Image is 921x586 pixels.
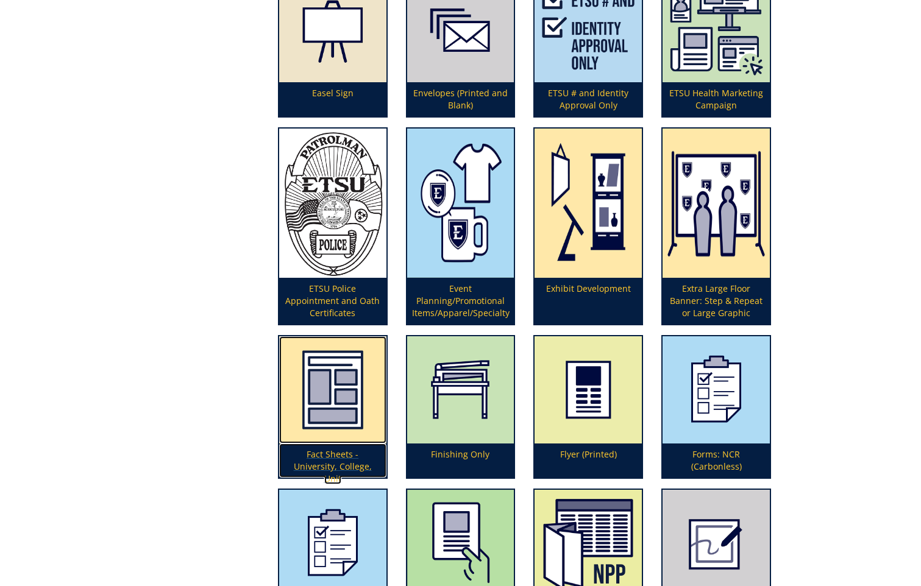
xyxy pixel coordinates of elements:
img: printed-flyer-59492a1d837e36.61044604.png [535,336,642,443]
img: exhibit-development-594920f68a9ea2.88934036.png [535,129,642,278]
p: Finishing Only [407,443,514,478]
p: Forms: NCR (Carbonless) [663,443,770,478]
img: forms-icon-5990f628b38ca0.82040006.png [663,336,770,443]
a: Extra Large Floor Banner: Step & Repeat or Large Graphic [663,129,770,324]
p: Exhibit Development [535,278,642,324]
p: ETSU # and Identity Approval Only [535,82,642,116]
p: Extra Large Floor Banner: Step & Repeat or Large Graphic [663,278,770,324]
p: Easel Sign [279,82,386,116]
p: Flyer (Printed) [535,443,642,478]
a: Exhibit Development [535,129,642,324]
a: Forms: NCR (Carbonless) [663,336,770,478]
img: fact%20sheet-63b722d48584d3.32276223.png [279,336,386,443]
img: finishing-59838c6aeb2fc0.69433546.png [407,336,514,443]
a: Fact Sheets - University, College, Unit [279,336,386,478]
a: Finishing Only [407,336,514,478]
img: step%20and%20repeat%20or%20large%20graphic-655685d8cbcc41.50376647.png [663,129,770,278]
a: Flyer (Printed) [535,336,642,478]
img: promotional%20items%20icon-621cf3f26df267.81791671.png [407,129,514,278]
p: ETSU Police Appointment and Oath Certificates [279,278,386,324]
p: Fact Sheets - University, College, Unit [279,443,386,478]
a: ETSU Police Appointment and Oath Certificates [279,129,386,324]
p: Envelopes (Printed and Blank) [407,82,514,116]
p: ETSU Health Marketing Campaign [663,82,770,116]
img: policecertart-67a0f341ac7049.77219506.png [279,129,386,278]
a: Event Planning/Promotional Items/Apparel/Specialty [407,129,514,324]
p: Event Planning/Promotional Items/Apparel/Specialty [407,278,514,324]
